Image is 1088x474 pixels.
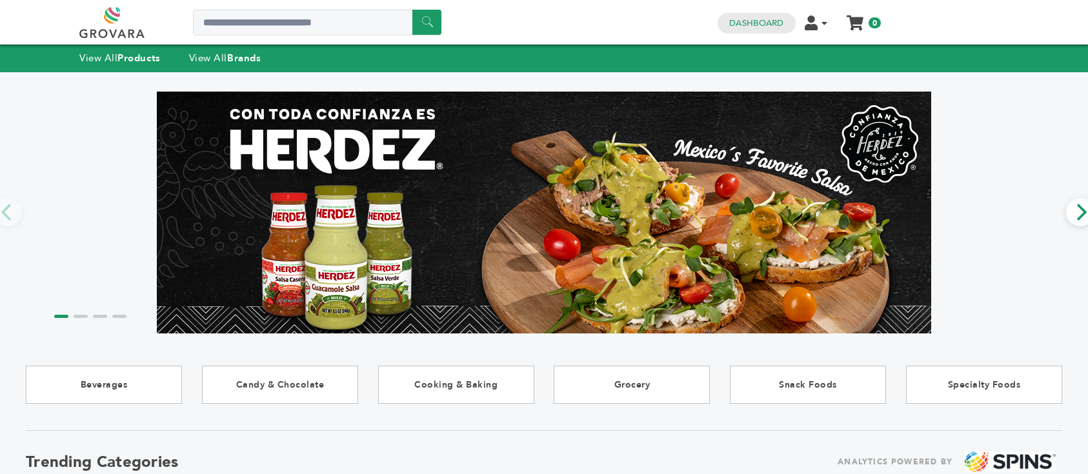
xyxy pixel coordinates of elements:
li: Page dot 1 [54,315,68,318]
strong: Products [117,52,160,64]
li: Page dot 3 [93,315,107,318]
a: My Cart [848,12,863,25]
a: Grocery [554,366,710,404]
a: Snack Foods [730,366,886,404]
span: 0 [869,17,881,28]
a: View AllBrands [189,52,261,64]
a: Dashboard [729,17,783,29]
h2: Trending Categories [26,451,179,473]
li: Page dot 4 [112,315,126,318]
img: spins.png [965,451,1056,473]
a: Candy & Chocolate [202,366,358,404]
a: View AllProducts [79,52,161,64]
a: Specialty Foods [906,366,1062,404]
img: Marketplace Top Banner 1 [157,92,931,333]
strong: Brands [227,52,261,64]
span: ANALYTICS POWERED BY [838,454,952,470]
input: Search a product or brand... [193,10,441,35]
li: Page dot 2 [74,315,88,318]
a: Beverages [26,366,182,404]
a: Cooking & Baking [378,366,534,404]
